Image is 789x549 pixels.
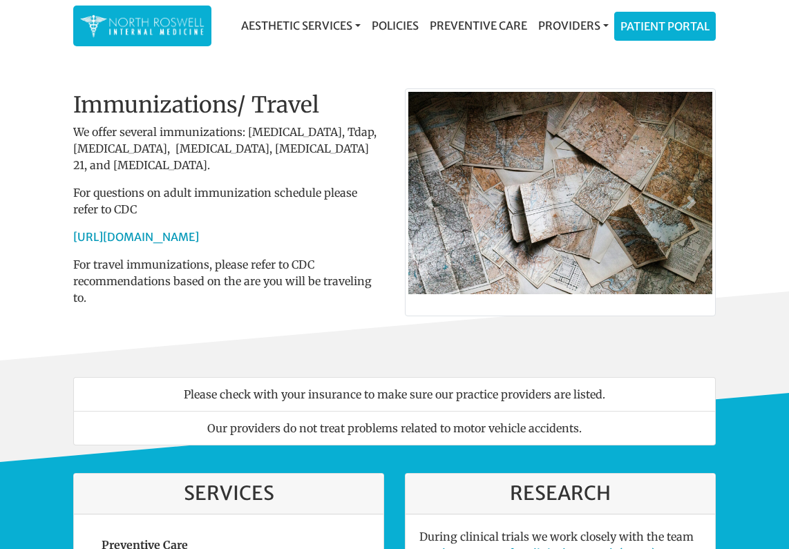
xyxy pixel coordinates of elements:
h3: Research [419,482,701,505]
a: [URL][DOMAIN_NAME] [73,230,199,244]
a: Policies [366,12,424,39]
p: For travel immunizations, please refer to CDC recommendations based on the are you will be travel... [73,256,384,306]
a: Preventive Care [424,12,533,39]
h3: Services [88,482,370,505]
img: North Roswell Internal Medicine [80,12,205,39]
a: Providers [533,12,614,39]
a: Aesthetic Services [236,12,366,39]
a: Patient Portal [615,12,715,40]
li: Please check with your insurance to make sure our practice providers are listed. [73,377,716,412]
li: Our providers do not treat problems related to motor vehicle accidents. [73,411,716,445]
p: For questions on adult immunization schedule please refer to CDC [73,184,384,218]
h2: Immunizations/ Travel [73,92,384,118]
p: We offer several immunizations: [MEDICAL_DATA], Tdap, [MEDICAL_DATA], [MEDICAL_DATA], [MEDICAL_DA... [73,124,384,173]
